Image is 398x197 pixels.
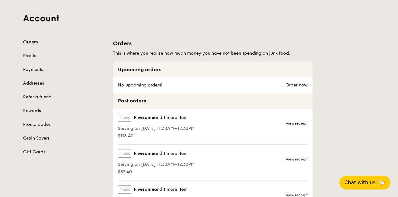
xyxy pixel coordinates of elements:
label: Meals [118,114,131,122]
h5: This is where you realise how much money you have not been spending on junk food. [113,50,313,57]
a: Refer a friend [23,94,105,100]
span: $113.40 [118,133,195,139]
label: Meals [118,150,131,158]
span: Chat with us [344,179,376,186]
div: Upcoming orders [113,62,313,77]
span: Fivesome [134,186,154,193]
a: Orders [23,39,105,45]
a: Addresses [23,80,105,86]
div: Past orders [113,93,313,109]
a: Promo codes [23,121,105,128]
a: Gift Cards [23,149,105,155]
a: View receipt [286,121,308,126]
a: Grain Savers [23,135,105,141]
a: Order now [285,83,308,88]
span: Fivesome [134,150,154,157]
span: and 1 more item [154,115,187,120]
a: Payments [23,66,105,73]
span: $87.40 [118,169,195,175]
h1: Account [23,13,375,24]
a: Profile [23,53,105,59]
span: Serving on [DATE] 11:30AM–12:30PM [118,161,195,168]
span: Serving on [DATE] 11:30AM–12:30PM [118,126,195,132]
button: Chat with us🦙 [339,176,391,190]
label: Meals [118,185,131,194]
div: No upcoming orders! [113,77,166,93]
span: Fivesome [134,115,154,121]
a: View receipt [286,157,308,162]
h1: Orders [113,39,313,48]
a: Rewards [23,108,105,114]
span: and 1 more item [154,151,187,156]
span: and 1 more item [154,187,187,192]
span: 🦙 [378,179,386,186]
